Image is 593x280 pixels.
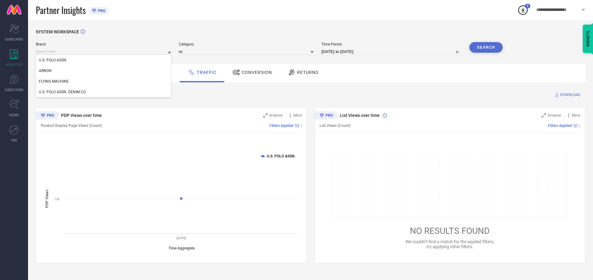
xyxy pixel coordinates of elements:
svg: Zoom [263,113,268,118]
span: Partner Insights [36,4,86,17]
div: Premium [315,111,338,121]
span: PRO [96,8,106,13]
span: ARROW [39,69,52,73]
span: PDP Views over time [61,113,102,118]
span: SUGGESTIONS [5,87,24,92]
span: SYSTEM WORKSPACE [36,29,79,34]
span: Traffic [197,70,216,75]
span: FWD [11,138,17,142]
span: Filters Applied [269,123,293,128]
span: Returns [297,70,318,75]
span: U.S. POLO ASSN. DENIM CO. [39,90,86,94]
div: U.S. POLO ASSN. DENIM CO. [36,87,171,97]
span: NO RESULTS FOUND [410,226,490,236]
span: DOWNLOAD [560,92,581,98]
div: Open download list [517,4,529,16]
div: Premium [36,111,59,121]
span: Time Period [321,42,462,46]
span: We couldn’t find a match for the applied filters, try applying other filters. [406,239,494,249]
span: Conversion [242,70,272,75]
span: | [301,123,302,128]
span: 1 [527,4,529,8]
span: Category [179,42,314,46]
span: More [293,113,302,118]
span: WORKSPACE [6,62,23,67]
tspan: PDP Views [45,189,49,208]
span: SCORECARDS [5,37,23,41]
span: List Views (Count) [320,123,350,128]
svg: Zoom [542,113,546,118]
span: Product Display Page Views (Count) [41,123,102,128]
input: Select brand [36,48,171,55]
button: Search [469,42,503,53]
span: More [572,113,580,118]
span: U.S. POLO ASSN. [39,58,67,62]
div: FLYING MACHINE [36,76,171,87]
div: U.S. POLO ASSN. [36,55,171,65]
span: Filters Applied [548,123,572,128]
span: Analyse [269,113,282,118]
span: Analyse [548,113,561,118]
span: FLYING MACHINE [39,79,69,84]
span: Brand [36,42,171,46]
tspan: Time Aggregate [168,246,195,250]
text: U.S. POLO ASSN. [267,154,295,158]
span: TRENDS [9,113,19,117]
span: List Views over time [340,113,380,118]
text: [DATE] [177,236,186,240]
input: Select time period [321,48,462,56]
div: ARROW [36,65,171,76]
span: | [579,123,580,128]
text: 13L [55,197,60,201]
